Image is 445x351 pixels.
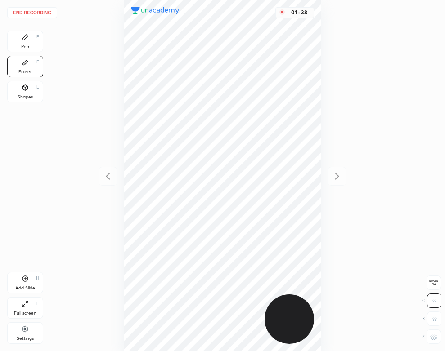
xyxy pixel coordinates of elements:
[131,7,180,14] img: logo.38c385cc.svg
[288,9,310,16] div: 01 : 38
[17,336,34,341] div: Settings
[422,311,441,326] div: X
[21,44,29,49] div: Pen
[36,60,39,64] div: E
[427,280,441,286] span: Erase all
[36,276,39,280] div: H
[36,301,39,306] div: F
[18,70,32,74] div: Eraser
[18,95,33,99] div: Shapes
[15,286,35,290] div: Add Slide
[36,85,39,89] div: L
[422,293,441,308] div: C
[422,329,441,344] div: Z
[36,35,39,39] div: P
[14,311,36,315] div: Full screen
[7,7,57,18] button: End recording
